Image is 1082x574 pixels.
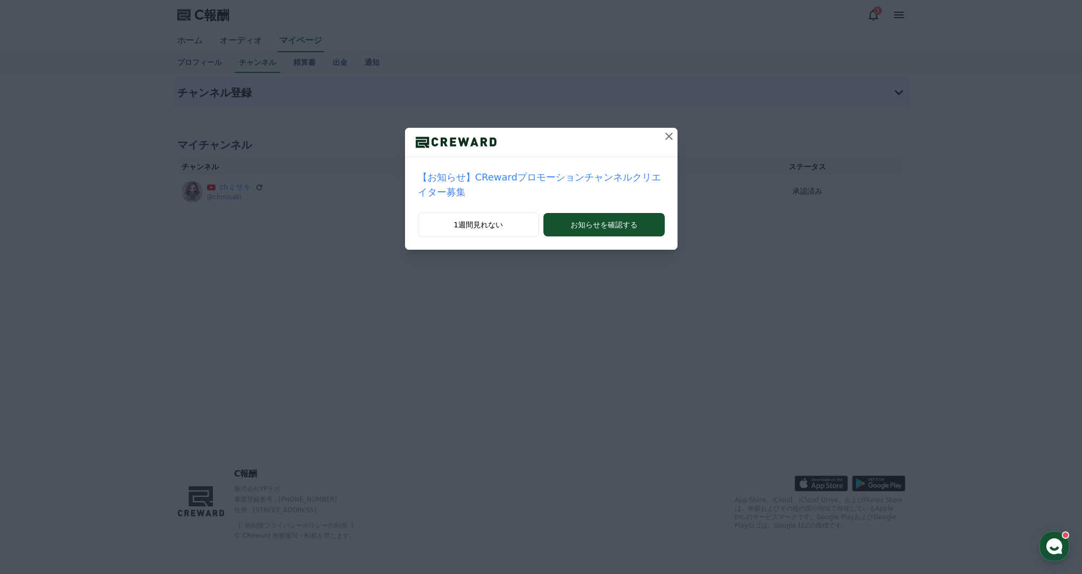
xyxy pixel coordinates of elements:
[418,212,540,237] button: 1週間見れない
[571,220,638,229] font: お知らせを確認する
[418,171,662,198] font: 【お知らせ】CRewardプロモーションチャンネルクリエイター募集
[418,170,665,200] a: 【お知らせ】CRewardプロモーションチャンネルクリエイター募集
[453,220,503,229] font: 1週間見れない
[405,134,507,150] img: ロゴ
[543,213,664,236] button: お知らせを確認する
